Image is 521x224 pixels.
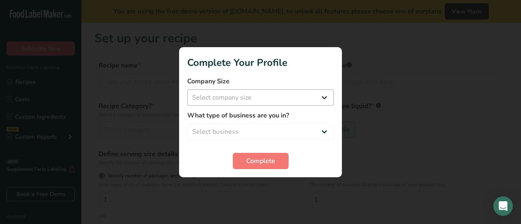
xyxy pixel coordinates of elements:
[187,55,334,70] h1: Complete Your Profile
[246,156,275,166] span: Complete
[187,111,334,120] label: What type of business are you in?
[187,76,334,86] label: Company Size
[233,153,289,169] button: Complete
[493,196,513,216] div: Open Intercom Messenger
